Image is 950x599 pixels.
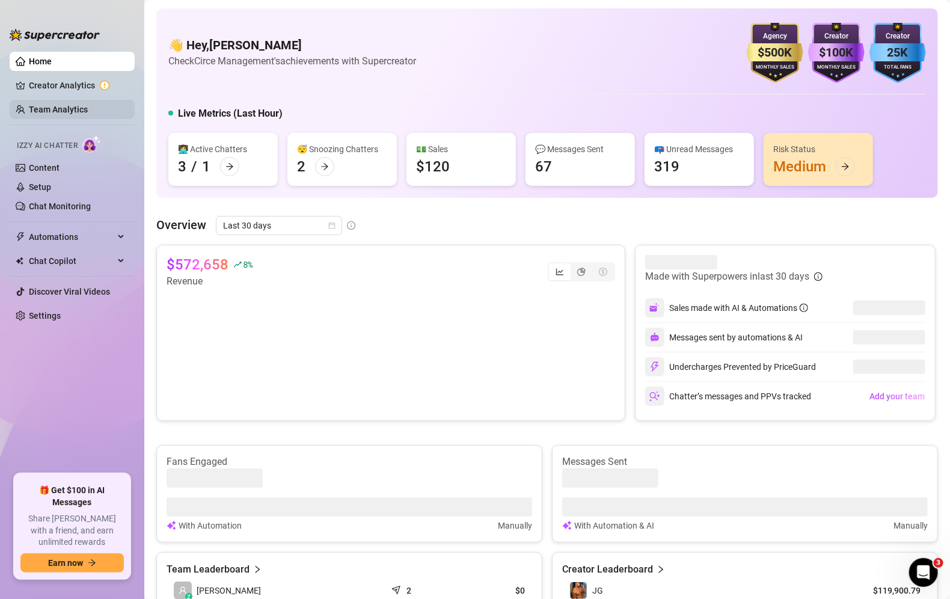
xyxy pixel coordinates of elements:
[808,64,865,72] div: Monthly Sales
[416,143,506,156] div: 💵 Sales
[29,76,125,95] a: Creator Analytics exclamation-circle
[297,157,305,176] div: 2
[179,586,187,595] span: user
[869,387,925,406] button: Add your team
[773,143,863,156] div: Risk Status
[808,43,865,62] div: $100K
[535,157,552,176] div: 67
[649,361,660,372] img: svg%3e
[808,23,865,83] img: purple-badge-B9DA21FR.svg
[328,222,336,229] span: calendar
[562,562,653,577] article: Creator Leaderboard
[747,23,803,83] img: gold-badge-CigiZidd.svg
[909,558,938,587] iframe: Intercom live chat
[197,584,261,597] span: [PERSON_NAME]
[29,163,60,173] a: Content
[869,43,926,62] div: 25K
[20,485,124,508] span: 🎁 Get $100 in AI Messages
[649,391,660,402] img: svg%3e
[29,227,114,247] span: Automations
[29,251,114,271] span: Chat Copilot
[869,64,926,72] div: Total Fans
[535,143,625,156] div: 💬 Messages Sent
[178,157,186,176] div: 3
[548,262,615,281] div: segmented control
[645,387,811,406] div: Chatter’s messages and PPVs tracked
[893,519,928,532] article: Manually
[498,519,532,532] article: Manually
[747,31,803,42] div: Agency
[168,54,416,69] article: Check Circe Management's achievements with Supercreator
[223,217,335,235] span: Last 30 days
[10,29,100,41] img: logo-BBDzfeDw.svg
[869,31,926,42] div: Creator
[16,232,25,242] span: thunderbolt
[814,272,823,281] span: info-circle
[866,585,921,597] article: $119,900.79
[167,274,252,289] article: Revenue
[167,455,532,468] article: Fans Engaged
[649,303,660,313] img: svg%3e
[29,287,110,296] a: Discover Viral Videos
[225,162,234,171] span: arrow-right
[562,519,572,532] img: svg%3e
[16,257,23,265] img: Chat Copilot
[562,455,928,468] article: Messages Sent
[592,586,603,595] span: JG
[20,513,124,548] span: Share [PERSON_NAME] with a friend, and earn unlimited rewards
[29,311,61,321] a: Settings
[654,157,679,176] div: 319
[167,562,250,577] article: Team Leaderboard
[29,57,52,66] a: Home
[178,106,283,121] h5: Live Metrics (Last Hour)
[202,157,210,176] div: 1
[645,357,816,376] div: Undercharges Prevented by PriceGuard
[669,301,808,315] div: Sales made with AI & Automations
[869,23,926,83] img: blue-badge-DgoSNQY1.svg
[88,559,96,567] span: arrow-right
[747,43,803,62] div: $500K
[156,216,206,234] article: Overview
[650,333,660,342] img: svg%3e
[406,585,411,597] article: 2
[347,221,355,230] span: info-circle
[574,519,654,532] article: With Automation & AI
[808,31,865,42] div: Creator
[48,558,83,568] span: Earn now
[178,143,268,156] div: 👩‍💻 Active Chatters
[869,392,925,401] span: Add your team
[657,562,665,577] span: right
[800,304,808,312] span: info-circle
[233,260,242,269] span: rise
[645,269,809,284] article: Made with Superpowers in last 30 days
[168,37,416,54] h4: 👋 Hey, [PERSON_NAME]
[556,268,564,276] span: line-chart
[934,558,943,568] span: 3
[29,201,91,211] a: Chat Monitoring
[645,328,803,347] div: Messages sent by automations & AI
[179,519,242,532] article: With Automation
[297,143,387,156] div: 😴 Snoozing Chatters
[167,519,176,532] img: svg%3e
[29,105,88,114] a: Team Analytics
[570,582,587,599] img: JG
[243,259,252,270] span: 8 %
[20,553,124,573] button: Earn nowarrow-right
[167,255,228,274] article: $572,658
[416,157,450,176] div: $120
[253,562,262,577] span: right
[320,162,329,171] span: arrow-right
[654,143,744,156] div: 📪 Unread Messages
[841,162,850,171] span: arrow-right
[82,135,101,153] img: AI Chatter
[29,182,51,192] a: Setup
[466,585,525,597] article: $0
[599,268,607,276] span: dollar-circle
[391,583,403,595] span: send
[17,140,78,152] span: Izzy AI Chatter
[577,268,586,276] span: pie-chart
[747,64,803,72] div: Monthly Sales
